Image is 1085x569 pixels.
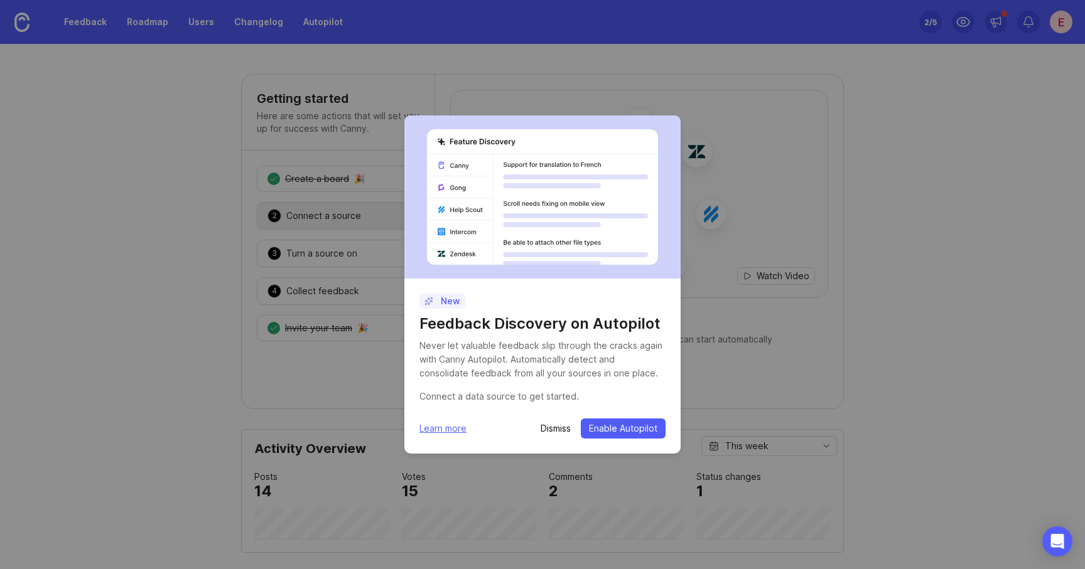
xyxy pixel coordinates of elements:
div: Open Intercom Messenger [1042,526,1072,556]
button: Dismiss [541,422,571,435]
img: autopilot-456452bdd303029aca878276f8eef889.svg [427,129,658,265]
a: Learn more [419,422,467,435]
button: Enable Autopilot [581,418,666,439]
span: Enable Autopilot [589,422,657,435]
div: Connect a data source to get started. [419,390,666,403]
h1: Feedback Discovery on Autopilot [419,314,666,334]
p: New [424,295,460,307]
div: Never let valuable feedback slip through the cracks again with Canny Autopilot. Automatically det... [419,339,666,380]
